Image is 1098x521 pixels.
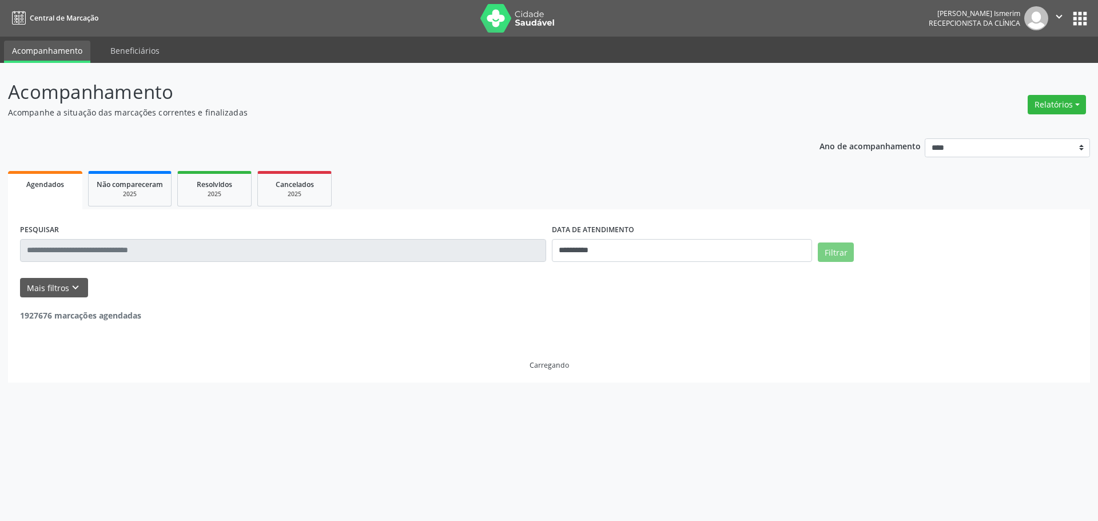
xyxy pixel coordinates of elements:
label: DATA DE ATENDIMENTO [552,221,634,239]
i: keyboard_arrow_down [69,281,82,294]
div: [PERSON_NAME] Ismerim [929,9,1020,18]
span: Cancelados [276,180,314,189]
strong: 1927676 marcações agendadas [20,310,141,321]
div: 2025 [266,190,323,198]
button:  [1048,6,1070,30]
p: Acompanhe a situação das marcações correntes e finalizadas [8,106,765,118]
div: 2025 [97,190,163,198]
p: Ano de acompanhamento [819,138,921,153]
a: Central de Marcação [8,9,98,27]
img: img [1024,6,1048,30]
i:  [1053,10,1065,23]
span: Central de Marcação [30,13,98,23]
button: Mais filtroskeyboard_arrow_down [20,278,88,298]
button: Filtrar [818,242,854,262]
button: apps [1070,9,1090,29]
div: 2025 [186,190,243,198]
span: Agendados [26,180,64,189]
label: PESQUISAR [20,221,59,239]
span: Não compareceram [97,180,163,189]
button: Relatórios [1028,95,1086,114]
span: Recepcionista da clínica [929,18,1020,28]
span: Resolvidos [197,180,232,189]
a: Acompanhamento [4,41,90,63]
p: Acompanhamento [8,78,765,106]
a: Beneficiários [102,41,168,61]
div: Carregando [530,360,569,370]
